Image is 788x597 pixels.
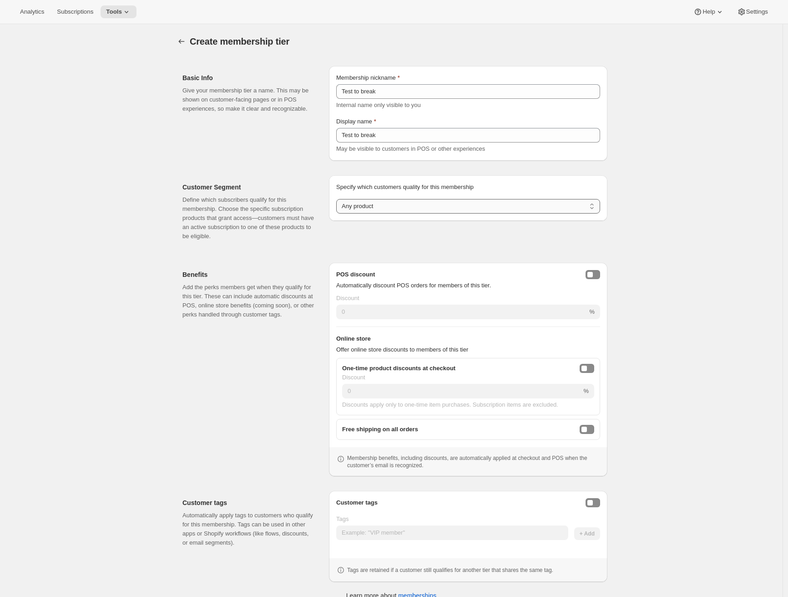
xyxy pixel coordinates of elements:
h3: Customer tags [336,498,378,507]
span: Subscriptions [57,8,93,15]
p: Automatically apply tags to customers who qualify for this membership. Tags can be used in other ... [182,511,314,547]
button: Settings [732,5,773,18]
input: Enter internal name [336,84,600,99]
input: Enter display name [336,128,600,143]
span: Free shipping on all orders [342,425,418,434]
p: Offer online store discounts to members of this tier [336,345,600,354]
button: Tools [101,5,136,18]
h3: Online store [336,334,600,343]
span: Display name [336,118,372,125]
button: posDiscountEnabled [586,270,600,279]
h2: Benefits [182,270,314,279]
span: Internal name only visible to you [336,102,421,108]
input: Example: "VIP member" [336,526,568,540]
span: Discount [342,374,365,381]
h2: Basic Info [182,73,314,82]
p: Give your membership tier a name. This may be shown on customer-facing pages or in POS experience... [182,86,314,113]
span: Analytics [20,8,44,15]
p: Define which subscribers qualify for this membership. Choose the specific subscription products t... [182,195,314,241]
p: Tags are retained if a customer still qualifies for another tier that shares the same tag. [347,566,553,574]
h2: Customer Segment [182,183,314,192]
span: May be visible to customers in POS or other experiences [336,145,485,152]
button: Analytics [15,5,50,18]
span: Membership nickname [336,74,396,81]
h3: POS discount [336,270,375,279]
span: % [589,308,595,315]
span: Settings [746,8,768,15]
p: Add the perks members get when they qualify for this tier. These can include automatic discounts ... [182,283,314,319]
p: Membership benefits, including discounts, are automatically applied at checkout and POS when the ... [347,454,600,469]
span: Help [702,8,715,15]
button: Help [688,5,729,18]
span: Tags [336,515,349,522]
h2: Customer tags [182,498,314,507]
p: Automatically discount POS orders for members of this tier. [336,281,600,290]
button: Memberships [175,35,188,48]
span: Discount [336,295,359,301]
button: Subscriptions [51,5,99,18]
p: Specify which customers quality for this membership [336,183,600,192]
button: Enable customer tags [586,498,600,507]
span: One-time product discounts at checkout [342,364,455,373]
span: Tools [106,8,122,15]
span: % [583,388,589,394]
span: Create membership tier [190,36,289,46]
button: freeShippingEnabled [580,425,594,434]
span: Discounts apply only to one-time item purchases. Subscription items are excluded. [342,401,558,408]
button: onlineDiscountEnabled [580,364,594,373]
